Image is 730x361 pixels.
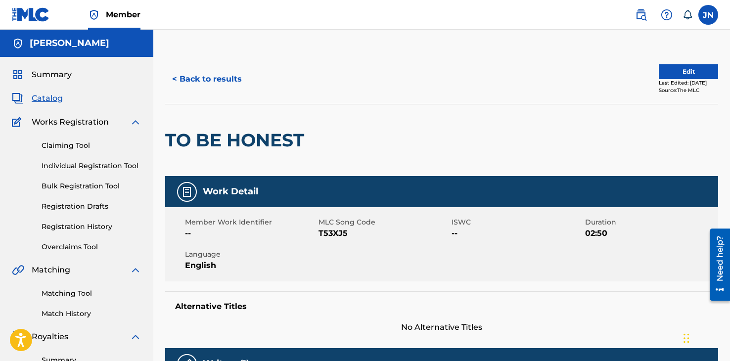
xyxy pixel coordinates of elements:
[12,92,63,104] a: CatalogCatalog
[203,186,258,197] h5: Work Detail
[106,9,140,20] span: Member
[12,331,24,343] img: Royalties
[635,9,647,21] img: search
[319,227,450,239] span: T53XJ5
[165,321,718,333] span: No Alternative Titles
[681,314,730,361] iframe: Chat Widget
[319,217,450,227] span: MLC Song Code
[30,38,109,49] h5: Jean Alexis Ngamije
[181,186,193,198] img: Work Detail
[130,264,141,276] img: expand
[42,288,141,299] a: Matching Tool
[631,5,651,25] a: Public Search
[452,227,583,239] span: --
[32,264,70,276] span: Matching
[12,92,24,104] img: Catalog
[130,331,141,343] img: expand
[130,116,141,128] img: expand
[702,225,730,305] iframe: Resource Center
[585,217,716,227] span: Duration
[12,69,24,81] img: Summary
[659,79,718,87] div: Last Edited: [DATE]
[165,129,309,151] h2: TO BE HONEST
[32,116,109,128] span: Works Registration
[32,331,68,343] span: Royalties
[657,5,677,25] div: Help
[12,69,72,81] a: SummarySummary
[185,249,316,260] span: Language
[12,264,24,276] img: Matching
[585,227,716,239] span: 02:50
[452,217,583,227] span: ISWC
[32,69,72,81] span: Summary
[42,181,141,191] a: Bulk Registration Tool
[698,5,718,25] div: User Menu
[42,242,141,252] a: Overclaims Tool
[32,92,63,104] span: Catalog
[42,161,141,171] a: Individual Registration Tool
[661,9,673,21] img: help
[165,67,249,91] button: < Back to results
[175,302,708,312] h5: Alternative Titles
[185,227,316,239] span: --
[12,38,24,49] img: Accounts
[185,260,316,271] span: English
[88,9,100,21] img: Top Rightsholder
[683,10,692,20] div: Notifications
[185,217,316,227] span: Member Work Identifier
[42,309,141,319] a: Match History
[42,222,141,232] a: Registration History
[659,64,718,79] button: Edit
[659,87,718,94] div: Source: The MLC
[12,7,50,22] img: MLC Logo
[42,201,141,212] a: Registration Drafts
[12,116,25,128] img: Works Registration
[42,140,141,151] a: Claiming Tool
[684,323,689,353] div: Drag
